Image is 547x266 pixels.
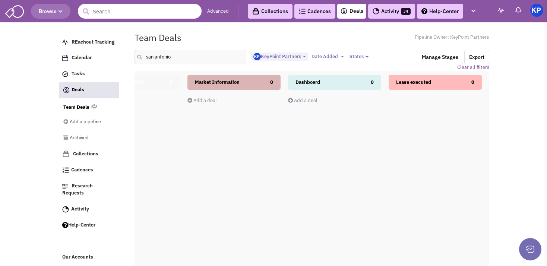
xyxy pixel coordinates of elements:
a: Activity34 [368,4,415,19]
h1: Team Deals [135,33,181,42]
span: 0 [471,75,474,90]
span: Lease executed [396,79,431,85]
button: Manage Stages [417,50,463,64]
a: Tasks [59,67,119,81]
a: Calendar [59,51,119,65]
img: icon-deals.svg [340,7,348,16]
span: Tasks [72,71,85,77]
img: icon-tasks.png [62,71,68,77]
img: help.png [421,8,427,14]
span: Date Added [312,53,338,60]
button: Browse [31,4,70,19]
button: Date Added [309,53,346,61]
input: Search deals [135,50,246,64]
button: States [347,53,371,61]
span: Pipeline Owner: KeyPoint Partners [415,34,489,41]
a: Collections [59,147,119,161]
span: 0 [170,75,173,90]
span: Cadences [71,167,93,173]
img: Activity.png [62,206,69,213]
img: Research.png [62,184,68,189]
img: SmartAdmin [5,4,24,18]
a: Clear all filters [457,64,489,71]
img: Cadences_logo.png [299,9,306,14]
img: icon-collection-lavender.png [62,150,70,158]
a: Deals [59,82,119,98]
a: Cadences [59,163,119,177]
input: Search [78,4,202,19]
img: icon-collection-lavender-black.svg [252,8,259,15]
a: Advanced [207,8,229,15]
span: Activity [71,206,89,212]
span: 0 [270,75,273,90]
span: REachout Tracking [72,39,114,45]
span: 34 [401,8,411,15]
a: Research Requests [59,179,119,200]
img: KeyPoint Partners [530,4,543,17]
a: Collections [248,4,293,19]
span: Browse [39,8,63,15]
a: Add a deal [288,97,317,104]
a: Deals [340,7,363,16]
span: Research Requests [62,183,93,196]
img: icon-deals.svg [63,86,70,95]
span: Dashboard [295,79,320,85]
span: States [350,53,364,60]
a: Help-Center [417,4,463,19]
button: KeyPoint Partners [251,53,308,61]
img: Cadences_logo.png [62,167,69,173]
a: Add a pipeline [63,115,109,129]
span: 0 [371,75,374,90]
a: Archived [63,131,109,145]
span: Market Information [195,79,240,85]
button: Export [464,50,489,64]
img: Gp5tB00MpEGTGSMiAkF79g.png [253,53,261,60]
span: Collections [73,151,98,157]
a: Activity [59,202,119,216]
span: Our Accounts [62,254,93,260]
img: Activity.png [373,8,379,15]
a: Help-Center [59,218,119,232]
a: Team Deals [63,104,89,111]
img: Calendar.png [62,55,68,61]
a: Cadences [294,4,335,19]
a: Add a deal [187,97,217,104]
a: REachout Tracking [59,35,119,50]
span: KeyPoint Partners [253,53,301,60]
img: help.png [62,222,68,228]
a: Our Accounts [59,250,119,265]
span: Calendar [72,55,92,61]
